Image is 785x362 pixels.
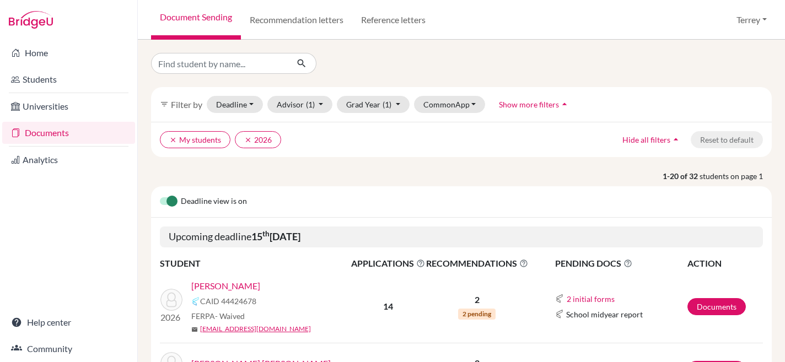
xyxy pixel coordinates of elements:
[235,131,281,148] button: clear2026
[499,100,559,109] span: Show more filters
[2,149,135,171] a: Analytics
[160,311,182,324] p: 2026
[383,100,391,109] span: (1)
[670,134,681,145] i: arrow_drop_up
[426,257,528,270] span: RECOMMENDATIONS
[2,68,135,90] a: Students
[490,96,579,113] button: Show more filtersarrow_drop_up
[337,96,410,113] button: Grad Year(1)
[215,311,245,321] span: - Waived
[458,309,496,320] span: 2 pending
[9,11,53,29] img: Bridge-U
[687,298,746,315] a: Documents
[160,289,182,311] img: Chua, Nick Sen
[555,257,687,270] span: PENDING DOCS
[306,100,315,109] span: (1)
[2,42,135,64] a: Home
[169,136,177,144] i: clear
[687,256,763,271] th: ACTION
[555,294,564,303] img: Common App logo
[171,99,202,110] span: Filter by
[2,311,135,333] a: Help center
[244,136,252,144] i: clear
[351,257,425,270] span: APPLICATIONS
[160,256,351,271] th: STUDENT
[700,170,772,182] span: students on page 1
[663,170,700,182] strong: 1-20 of 32
[2,95,135,117] a: Universities
[426,293,528,306] p: 2
[191,310,245,322] span: FERPA
[251,230,300,242] b: 15 [DATE]
[207,96,263,113] button: Deadline
[200,295,256,307] span: CAID 44424678
[414,96,486,113] button: CommonApp
[613,131,691,148] button: Hide all filtersarrow_drop_up
[262,229,270,238] sup: th
[160,226,763,247] h5: Upcoming deadline
[566,293,615,305] button: 2 initial forms
[151,53,288,74] input: Find student by name...
[566,309,643,320] span: School midyear report
[191,326,198,333] span: mail
[160,131,230,148] button: clearMy students
[555,310,564,318] img: Common App logo
[2,338,135,360] a: Community
[200,324,311,334] a: [EMAIL_ADDRESS][DOMAIN_NAME]
[2,122,135,144] a: Documents
[267,96,333,113] button: Advisor(1)
[191,297,200,306] img: Common App logo
[191,279,260,293] a: [PERSON_NAME]
[559,99,570,110] i: arrow_drop_up
[181,195,247,208] span: Deadline view is on
[691,131,763,148] button: Reset to default
[383,301,393,311] b: 14
[622,135,670,144] span: Hide all filters
[160,100,169,109] i: filter_list
[732,9,772,30] button: Terrey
